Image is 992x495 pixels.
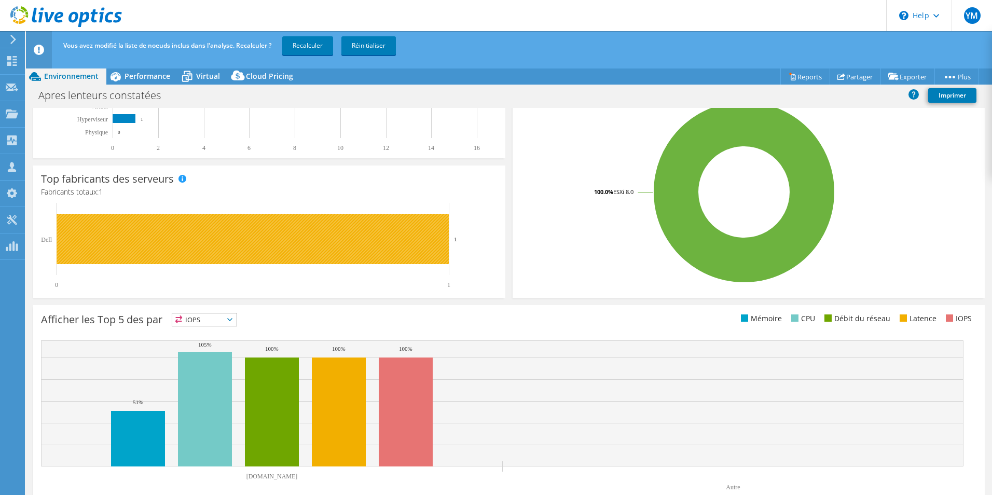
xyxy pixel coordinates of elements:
[337,144,343,152] text: 10
[41,173,174,185] h3: Top fabricants des serveurs
[399,346,412,352] text: 100%
[928,88,976,103] a: Imprimer
[428,144,434,152] text: 14
[77,116,108,123] text: Hyperviseur
[738,313,782,324] li: Mémoire
[383,144,389,152] text: 12
[943,313,972,324] li: IOPS
[141,117,143,122] text: 1
[822,313,890,324] li: Débit du réseau
[172,313,237,326] span: IOPS
[85,129,108,136] text: Physique
[111,144,114,152] text: 0
[41,186,498,198] h4: Fabricants totaux:
[341,36,396,55] a: Réinitialiser
[780,68,830,85] a: Reports
[789,313,815,324] li: CPU
[830,68,881,85] a: Partager
[202,144,205,152] text: 4
[246,473,298,480] text: [DOMAIN_NAME]
[44,71,99,81] span: Environnement
[118,130,120,135] text: 0
[613,188,633,196] tspan: ESXi 8.0
[125,71,170,81] span: Performance
[964,7,981,24] span: YM
[293,144,296,152] text: 8
[897,313,936,324] li: Latence
[880,68,935,85] a: Exporter
[332,346,346,352] text: 100%
[196,71,220,81] span: Virtual
[55,281,58,288] text: 0
[447,281,450,288] text: 1
[594,188,613,196] tspan: 100.0%
[934,68,979,85] a: Plus
[899,11,908,20] svg: \n
[726,484,740,491] text: Autre
[265,346,279,352] text: 100%
[99,187,103,197] span: 1
[63,41,271,50] span: Vous avez modifié la liste de noeuds inclus dans l'analyse. Recalculer ?
[246,71,293,81] span: Cloud Pricing
[133,399,143,405] text: 51%
[41,236,52,243] text: Dell
[198,341,212,348] text: 105%
[157,144,160,152] text: 2
[282,36,333,55] a: Recalculer
[474,144,480,152] text: 16
[34,90,177,101] h1: Apres lenteurs constatées
[454,236,457,242] text: 1
[247,144,251,152] text: 6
